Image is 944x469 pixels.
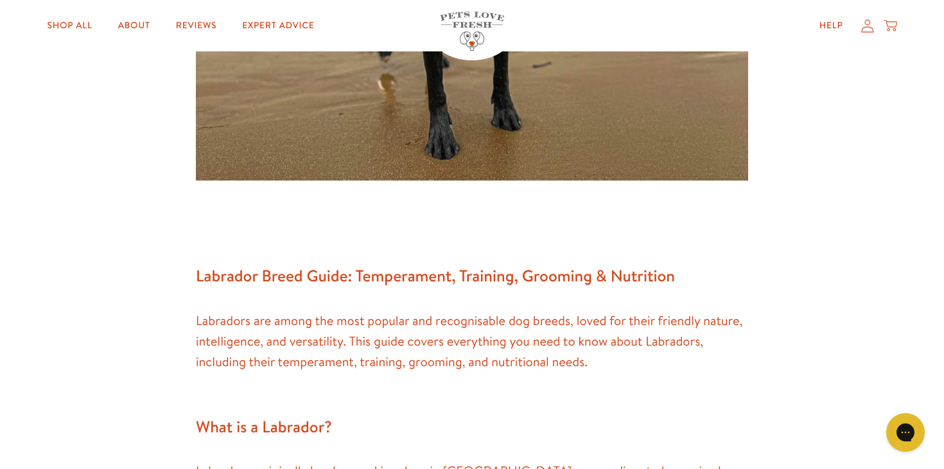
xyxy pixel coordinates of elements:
[37,13,103,39] a: Shop All
[232,13,324,39] a: Expert Advice
[166,13,227,39] a: Reviews
[196,414,748,441] h3: What is a Labrador?
[196,311,748,393] p: Labradors are among the most popular and recognisable dog breeds, loved for their friendly nature...
[108,13,161,39] a: About
[440,12,504,51] img: Pets Love Fresh
[809,13,853,39] a: Help
[880,409,931,456] iframe: Gorgias live chat messenger
[196,263,748,290] h3: Labrador Breed Guide: Temperament, Training, Grooming & Nutrition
